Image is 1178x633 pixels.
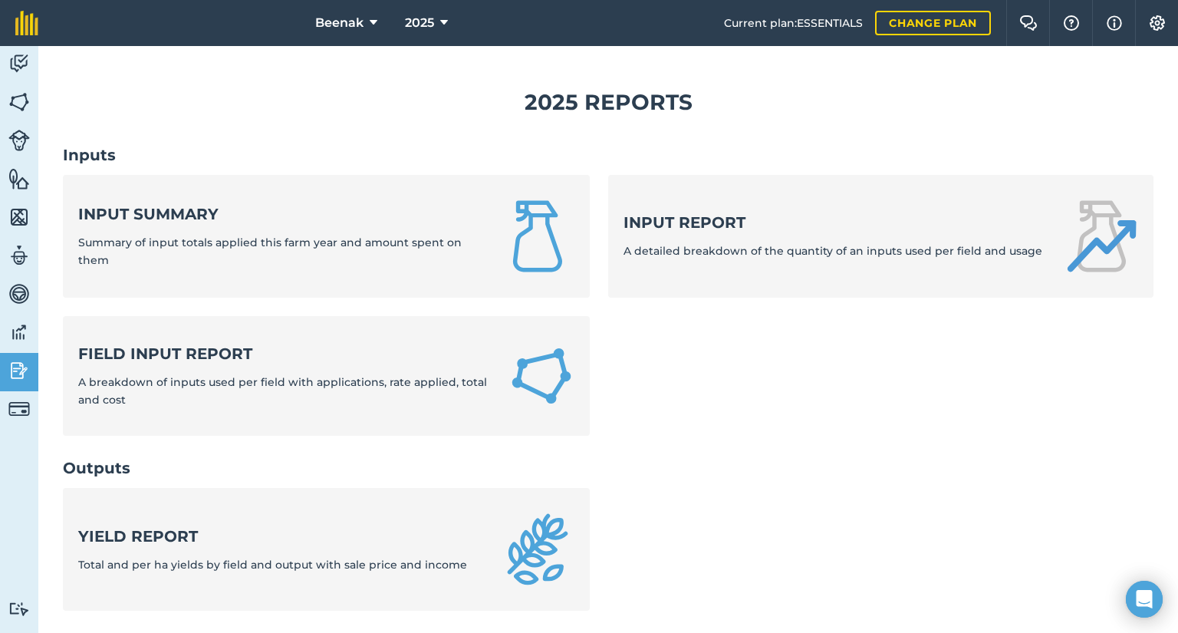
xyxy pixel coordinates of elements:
img: svg+xml;base64,PD94bWwgdmVyc2lvbj0iMS4wIiBlbmNvZGluZz0idXRmLTgiPz4KPCEtLSBHZW5lcmF0b3I6IEFkb2JlIE... [8,602,30,616]
img: Field Input Report [508,341,574,411]
img: Two speech bubbles overlapping with the left bubble in the forefront [1019,15,1038,31]
img: fieldmargin Logo [15,11,38,35]
a: Input reportA detailed breakdown of the quantity of an inputs used per field and usage [608,175,1153,298]
img: Yield report [501,513,574,586]
img: svg+xml;base64,PD94bWwgdmVyc2lvbj0iMS4wIiBlbmNvZGluZz0idXRmLTgiPz4KPCEtLSBHZW5lcmF0b3I6IEFkb2JlIE... [8,244,30,267]
span: Beenak [315,14,364,32]
strong: Input report [624,212,1042,233]
h2: Inputs [63,144,1153,166]
img: svg+xml;base64,PHN2ZyB4bWxucz0iaHR0cDovL3d3dy53My5vcmcvMjAwMC9zdmciIHdpZHRoPSI1NiIgaGVpZ2h0PSI2MC... [8,167,30,190]
span: A breakdown of inputs used per field with applications, rate applied, total and cost [78,375,487,406]
h1: 2025 Reports [63,85,1153,120]
img: A cog icon [1148,15,1166,31]
img: svg+xml;base64,PD94bWwgdmVyc2lvbj0iMS4wIiBlbmNvZGluZz0idXRmLTgiPz4KPCEtLSBHZW5lcmF0b3I6IEFkb2JlIE... [8,398,30,420]
h2: Outputs [63,457,1153,479]
span: Summary of input totals applied this farm year and amount spent on them [78,236,462,266]
img: svg+xml;base64,PHN2ZyB4bWxucz0iaHR0cDovL3d3dy53My5vcmcvMjAwMC9zdmciIHdpZHRoPSI1NiIgaGVpZ2h0PSI2MC... [8,206,30,229]
a: Yield reportTotal and per ha yields by field and output with sale price and income [63,488,590,611]
strong: Input summary [78,203,482,225]
img: svg+xml;base64,PHN2ZyB4bWxucz0iaHR0cDovL3d3dy53My5vcmcvMjAwMC9zdmciIHdpZHRoPSIxNyIgaGVpZ2h0PSIxNy... [1107,14,1122,32]
a: Field Input ReportA breakdown of inputs used per field with applications, rate applied, total and... [63,316,590,436]
img: A question mark icon [1062,15,1081,31]
img: svg+xml;base64,PD94bWwgdmVyc2lvbj0iMS4wIiBlbmNvZGluZz0idXRmLTgiPz4KPCEtLSBHZW5lcmF0b3I6IEFkb2JlIE... [8,359,30,382]
strong: Yield report [78,526,467,547]
img: svg+xml;base64,PD94bWwgdmVyc2lvbj0iMS4wIiBlbmNvZGluZz0idXRmLTgiPz4KPCEtLSBHZW5lcmF0b3I6IEFkb2JlIE... [8,321,30,344]
div: Open Intercom Messenger [1126,581,1163,618]
a: Input summarySummary of input totals applied this farm year and amount spent on them [63,175,590,298]
span: A detailed breakdown of the quantity of an inputs used per field and usage [624,244,1042,258]
strong: Field Input Report [78,343,490,364]
span: Current plan : ESSENTIALS [724,15,863,31]
img: Input summary [501,199,574,273]
img: svg+xml;base64,PD94bWwgdmVyc2lvbj0iMS4wIiBlbmNvZGluZz0idXRmLTgiPz4KPCEtLSBHZW5lcmF0b3I6IEFkb2JlIE... [8,52,30,75]
img: Input report [1064,199,1138,273]
img: svg+xml;base64,PD94bWwgdmVyc2lvbj0iMS4wIiBlbmNvZGluZz0idXRmLTgiPz4KPCEtLSBHZW5lcmF0b3I6IEFkb2JlIE... [8,130,30,151]
img: svg+xml;base64,PHN2ZyB4bWxucz0iaHR0cDovL3d3dy53My5vcmcvMjAwMC9zdmciIHdpZHRoPSI1NiIgaGVpZ2h0PSI2MC... [8,91,30,114]
a: Change plan [875,11,991,35]
img: svg+xml;base64,PD94bWwgdmVyc2lvbj0iMS4wIiBlbmNvZGluZz0idXRmLTgiPz4KPCEtLSBHZW5lcmF0b3I6IEFkb2JlIE... [8,282,30,305]
span: 2025 [405,14,434,32]
span: Total and per ha yields by field and output with sale price and income [78,558,467,572]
